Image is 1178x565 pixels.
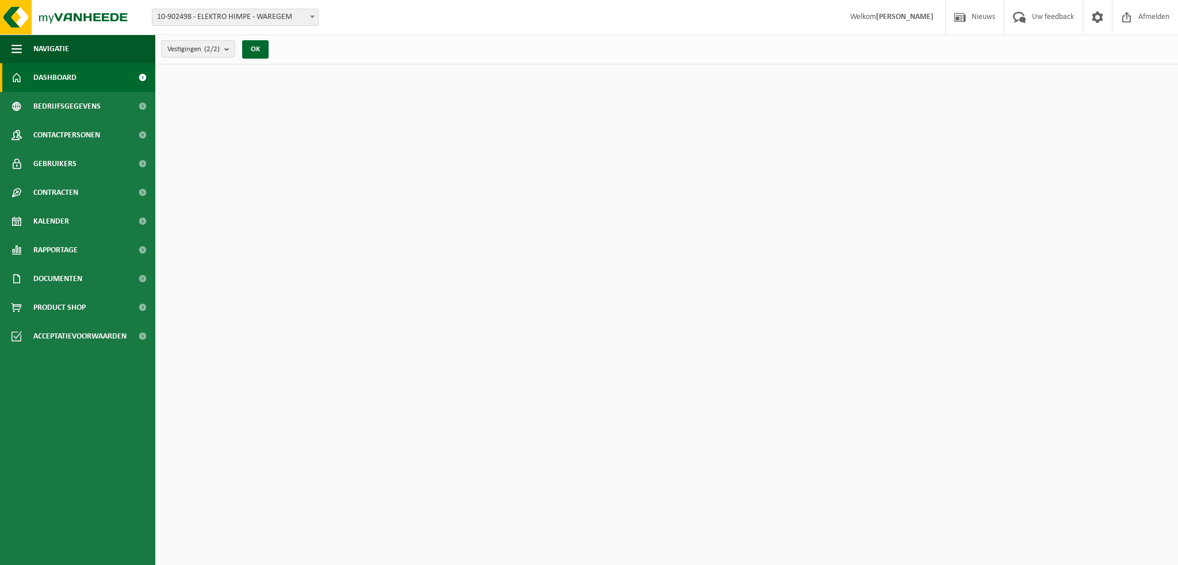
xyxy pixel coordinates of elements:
span: Documenten [33,264,82,293]
span: Kalender [33,207,69,236]
span: Navigatie [33,34,69,63]
span: 10-902498 - ELEKTRO HIMPE - WAREGEM [152,9,319,26]
span: Dashboard [33,63,77,92]
span: Acceptatievoorwaarden [33,322,127,351]
span: Vestigingen [167,41,220,58]
span: Rapportage [33,236,78,264]
button: Vestigingen(2/2) [161,40,235,57]
count: (2/2) [204,45,220,53]
span: Contracten [33,178,78,207]
strong: [PERSON_NAME] [876,13,934,21]
button: OK [242,40,269,59]
span: Bedrijfsgegevens [33,92,101,121]
span: Contactpersonen [33,121,100,149]
span: Product Shop [33,293,86,322]
span: 10-902498 - ELEKTRO HIMPE - WAREGEM [152,9,318,25]
span: Gebruikers [33,149,77,178]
